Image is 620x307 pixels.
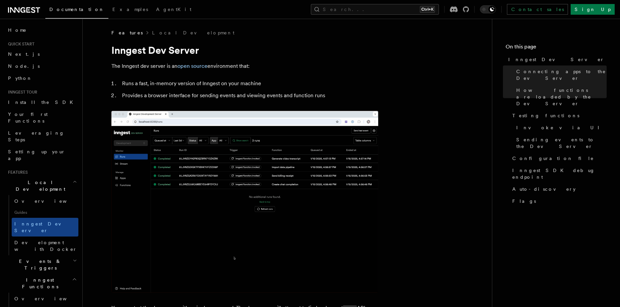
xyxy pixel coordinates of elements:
[5,96,78,108] a: Install the SDK
[8,112,48,124] span: Your first Functions
[5,255,78,274] button: Events & Triggers
[12,293,78,305] a: Overview
[5,176,78,195] button: Local Development
[12,195,78,207] a: Overview
[8,63,40,69] span: Node.js
[108,2,152,18] a: Examples
[5,146,78,164] a: Setting up your app
[8,130,64,142] span: Leveraging Steps
[5,60,78,72] a: Node.js
[14,240,77,252] span: Development with Docker
[514,84,607,110] a: How functions are loaded by the Dev Server
[8,149,65,161] span: Setting up your app
[156,7,191,12] span: AgentKit
[510,110,607,122] a: Testing functions
[506,43,607,53] h4: On this page
[177,63,207,69] a: open source
[12,237,78,255] a: Development with Docker
[510,164,607,183] a: Inngest SDK debug endpoint
[111,29,143,36] span: Features
[512,167,607,180] span: Inngest SDK debug endpoint
[512,186,576,192] span: Auto-discovery
[510,183,607,195] a: Auto-discovery
[14,198,83,204] span: Overview
[506,53,607,65] a: Inngest Dev Server
[5,195,78,255] div: Local Development
[5,48,78,60] a: Next.js
[8,51,40,57] span: Next.js
[5,179,73,192] span: Local Development
[152,2,195,18] a: AgentKit
[5,108,78,127] a: Your first Functions
[420,6,435,13] kbd: Ctrl+K
[5,277,72,290] span: Inngest Functions
[514,134,607,152] a: Sending events to the Dev Server
[5,127,78,146] a: Leveraging Steps
[12,218,78,237] a: Inngest Dev Server
[514,122,607,134] a: Invoke via UI
[512,198,536,204] span: Flags
[510,152,607,164] a: Configuration file
[45,2,108,19] a: Documentation
[480,5,496,13] button: Toggle dark mode
[512,155,594,162] span: Configuration file
[516,87,607,107] span: How functions are loaded by the Dev Server
[5,90,37,95] span: Inngest tour
[311,4,439,15] button: Search...Ctrl+K
[12,207,78,218] span: Guides
[49,7,104,12] span: Documentation
[516,124,605,131] span: Invoke via UI
[14,221,71,233] span: Inngest Dev Server
[516,136,607,150] span: Sending events to the Dev Server
[5,170,28,175] span: Features
[111,44,378,56] h1: Inngest Dev Server
[112,7,148,12] span: Examples
[5,41,34,47] span: Quick start
[5,274,78,293] button: Inngest Functions
[111,111,378,293] img: Dev Server Demo
[510,195,607,207] a: Flags
[5,24,78,36] a: Home
[571,4,615,15] a: Sign Up
[8,27,27,33] span: Home
[120,79,378,88] li: Runs a fast, in-memory version of Inngest on your machine
[512,112,579,119] span: Testing functions
[516,68,607,82] span: Connecting apps to the Dev Server
[8,75,32,81] span: Python
[5,258,73,271] span: Events & Triggers
[8,100,77,105] span: Install the SDK
[152,29,234,36] a: Local Development
[514,65,607,84] a: Connecting apps to the Dev Server
[507,4,568,15] a: Contact sales
[5,72,78,84] a: Python
[14,296,83,301] span: Overview
[111,61,378,71] p: The Inngest dev server is an environment that:
[508,56,604,63] span: Inngest Dev Server
[120,91,378,100] li: Provides a browser interface for sending events and viewing events and function runs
